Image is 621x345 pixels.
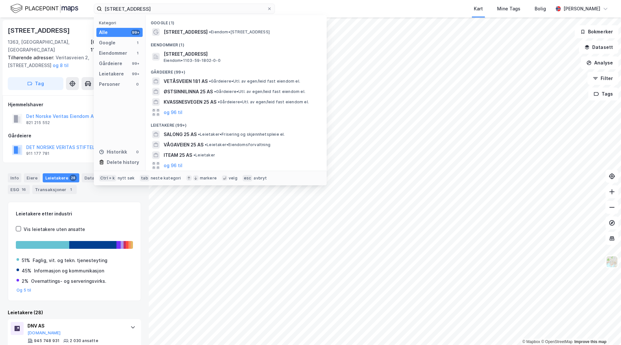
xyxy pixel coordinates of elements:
span: SALONG 25 AS [164,131,197,138]
div: esc [243,175,253,181]
div: Hjemmelshaver [8,101,141,109]
div: 2% [22,277,28,285]
button: og 96 til [164,109,182,116]
div: Transaksjoner [32,185,77,194]
div: Alle [99,29,108,36]
div: 45% [22,267,31,275]
div: 911 177 781 [26,151,49,156]
input: Søk på adresse, matrikkel, gårdeiere, leietakere eller personer [102,4,267,14]
span: Gårdeiere • Utl. av egen/leid fast eiendom el. [218,99,309,105]
span: • [218,99,220,104]
div: markere [200,176,217,181]
div: Leietakere etter industri [16,210,133,218]
div: Mine Tags [497,5,520,13]
button: Tags [588,87,618,100]
button: Bokmerker [575,25,618,38]
div: velg [229,176,237,181]
div: Vis leietakere uten ansatte [24,225,85,233]
a: Improve this map [574,339,606,344]
button: [DOMAIN_NAME] [27,330,61,336]
button: og 96 til [164,162,182,169]
div: Gårdeiere [99,60,122,67]
span: [STREET_ADDRESS] [164,28,208,36]
a: Mapbox [522,339,540,344]
span: VETÅSVEIEN 181 AS [164,77,208,85]
div: ESG [8,185,30,194]
div: Datasett [82,173,114,182]
div: Delete history [107,158,139,166]
div: Google [99,39,115,47]
div: Leietakere [43,173,79,182]
div: avbryt [254,176,267,181]
div: [GEOGRAPHIC_DATA], 11/1140 [91,38,141,54]
div: 16 [20,186,27,193]
span: ØSTSINNILINNA 25 AS [164,88,213,96]
div: Bolig [535,5,546,13]
span: Leietaker [193,153,215,158]
span: Tilhørende adresser: [8,55,56,60]
span: Eiendom • [STREET_ADDRESS] [209,29,270,35]
div: Eiendommer [99,49,127,57]
div: 51% [22,257,30,264]
div: 0 [135,82,140,87]
div: Info [8,173,21,182]
iframe: Chat Widget [589,314,621,345]
div: Google (1) [146,15,327,27]
div: DNV AS [27,322,124,330]
div: Gårdeiere [8,132,141,140]
div: 28 [70,175,77,181]
span: Leietaker • Eiendomsforvaltning [205,142,270,147]
span: Gårdeiere • Utl. av egen/leid fast eiendom el. [214,89,305,94]
button: Datasett [579,41,618,54]
span: VÅGAVEIEN 25 AS [164,141,203,149]
div: Ctrl + k [99,175,116,181]
div: tab [140,175,149,181]
span: • [205,142,207,147]
span: • [214,89,216,94]
span: • [193,153,195,157]
div: 1363, [GEOGRAPHIC_DATA], [GEOGRAPHIC_DATA] [8,38,91,54]
span: • [198,132,200,137]
button: Tag [8,77,63,90]
span: KVASSNESVEGEN 25 AS [164,98,216,106]
div: Leietakere (28) [8,309,141,316]
div: Faglig, vit. og tekn. tjenesteyting [33,257,107,264]
button: Og 5 til [16,288,31,293]
div: neste kategori [151,176,181,181]
img: logo.f888ab2527a4732fd821a326f86c7f29.svg [10,3,78,14]
div: 1 [135,40,140,45]
div: 2 030 ansatte [70,338,98,343]
span: ITEAM 25 AS [164,151,192,159]
div: 99+ [131,30,140,35]
div: Veritasveien 2, [STREET_ADDRESS] [8,54,136,69]
span: [STREET_ADDRESS] [164,50,319,58]
div: 99+ [131,61,140,66]
div: Eiere [24,173,40,182]
div: Gårdeiere (99+) [146,64,327,76]
span: • [209,79,211,84]
div: Overnattings- og serveringsvirks. [31,277,106,285]
button: Filter [587,72,618,85]
div: Leietakere [99,70,124,78]
div: Informasjon og kommunikasjon [34,267,104,275]
div: Eiendommer (1) [146,37,327,49]
button: Analyse [581,56,618,69]
div: 1 [135,51,140,56]
div: [STREET_ADDRESS] [8,25,71,36]
div: [PERSON_NAME] [563,5,600,13]
div: Historikk [99,148,127,156]
div: 945 748 931 [34,338,60,343]
span: Gårdeiere • Utl. av egen/leid fast eiendom el. [209,79,300,84]
div: 0 [135,149,140,155]
span: Eiendom • 1103-59-1802-0-0 [164,58,221,63]
div: nytt søk [118,176,135,181]
div: Leietakere (99+) [146,118,327,129]
img: Z [606,256,618,268]
span: Leietaker • Frisering og skjønnhetspleie el. [198,132,285,137]
div: Kategori [99,20,143,25]
div: Kart [474,5,483,13]
a: OpenStreetMap [541,339,572,344]
div: 99+ [131,71,140,76]
span: • [209,29,211,34]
